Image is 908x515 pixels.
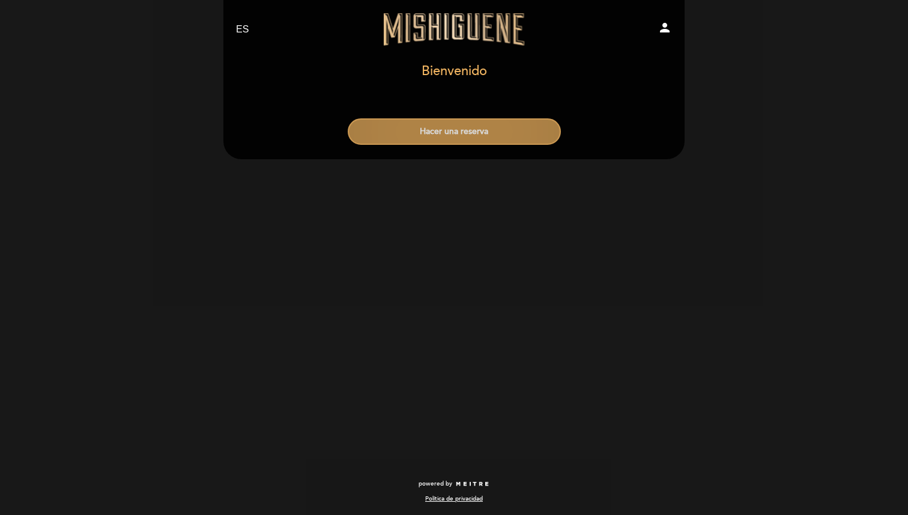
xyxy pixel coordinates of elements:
i: person [658,20,672,35]
span: powered by [419,480,452,488]
a: Política de privacidad [425,495,483,503]
a: Mishiguene [379,13,529,46]
h1: Bienvenido [422,64,487,79]
button: person [658,20,672,39]
img: MEITRE [455,481,489,487]
button: Hacer una reserva [348,118,561,145]
a: powered by [419,480,489,488]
